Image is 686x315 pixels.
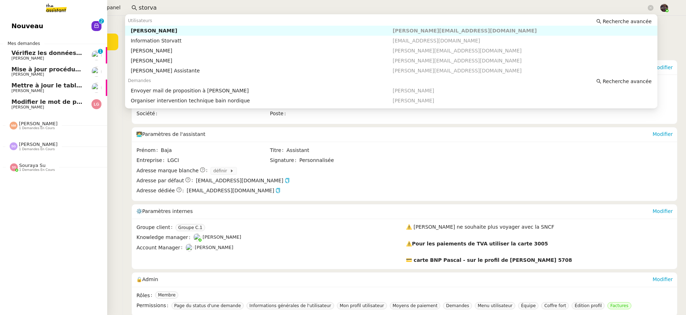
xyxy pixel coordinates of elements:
img: users%2FAXgjBsdPtrYuxuZvIJjRexEdqnq2%2Favatar%2F1599931753966.jpeg [91,50,101,60]
img: users%2FvmnJXRNjGXZGy0gQLmH5CrabyCb2%2Favatar%2F07c9d9ad-5b06-45ca-8944-a3daedea5428 [91,67,101,77]
span: Assistant [287,146,403,154]
span: Poste [270,110,289,118]
span: [PERSON_NAME] [11,88,44,93]
span: Personnalisée [299,156,334,164]
span: Mise à jour procédure traitement FP [11,66,129,73]
span: [PERSON_NAME] [195,245,233,250]
span: 1 demandes en cours [19,147,55,151]
span: Adresse dédiée [136,187,175,195]
span: Factures [610,303,628,308]
nz-tag: Membre [155,291,178,299]
img: 2af2e8ed-4e7a-4339-b054-92d163d57814 [660,4,668,12]
span: Signature [270,156,299,164]
div: [PERSON_NAME] [131,47,393,54]
a: Modifier [652,276,673,282]
span: Équipe [521,303,536,308]
span: Baja [161,146,269,154]
span: Menu utilisateur [478,303,512,308]
img: svg [91,99,101,109]
span: [PERSON_NAME] [19,142,58,147]
p: 1 [99,49,102,55]
span: Adresse par défaut [136,177,184,185]
span: 1 demandes en cours [19,126,55,130]
span: [PERSON_NAME] [203,234,241,240]
span: [PERSON_NAME] [11,72,44,77]
div: [PERSON_NAME] [131,57,393,64]
img: users%2FoFdbodQ3TgNoWt9kP3GXAs5oaCq1%2Favatar%2Fprofile-pic.png [193,233,201,241]
span: Demandes [128,78,151,83]
span: [PERSON_NAME][EMAIL_ADDRESS][DOMAIN_NAME] [393,48,522,54]
span: Knowledge manager [136,233,193,242]
span: Page du status d'une demande [174,303,241,308]
span: [PERSON_NAME] [19,121,58,126]
div: Envoyer mail de proposition à [PERSON_NAME] [131,87,393,94]
strong: Pour les paiements de TVA utiliser la carte 3005 [412,241,548,247]
div: Information Storvatt [131,37,393,44]
div: 🔒 [136,273,652,287]
span: Utilisateurs [128,18,152,23]
img: users%2FNTfmycKsCFdqp6LX6USf2FmuPJo2%2Favatar%2Fprofile-pic%20(1).png [185,244,193,252]
span: Vérifiez les données TDB Gestion MPAF [11,50,138,56]
span: Account Manager [136,244,185,252]
span: [EMAIL_ADDRESS][DOMAIN_NAME] [187,187,281,195]
span: définir [213,167,230,174]
div: Organiser intervention technique bain nordique [131,97,393,104]
span: Demandes [446,303,469,308]
a: Modifier [652,131,673,137]
img: svg [10,163,18,171]
span: [EMAIL_ADDRESS][DOMAIN_NAME] [393,38,480,44]
span: Informations générales de l'utilisateur [249,303,331,308]
span: Recherche avancée [603,78,652,85]
span: Prénom [136,146,161,154]
span: [PERSON_NAME] [393,98,434,103]
span: Souraya Su [19,163,46,168]
span: Admin [142,276,158,282]
span: Coffre fort [544,303,566,308]
img: svg [10,122,18,129]
span: Nouveau [11,21,43,31]
a: Modifier [652,65,673,70]
span: Mon profil utilisateur [340,303,384,308]
p: 2 [100,19,103,25]
span: Paramètres de l'assistant [142,131,205,137]
span: [PERSON_NAME][EMAIL_ADDRESS][DOMAIN_NAME] [393,68,522,73]
span: Adresse marque blanche [136,167,199,175]
div: ⚠️ [406,240,673,248]
strong: 💳 carte BNP Pascal - sur le profil de [PERSON_NAME] 5708 [406,257,572,263]
a: Modifier [652,208,673,214]
div: ⚠️ [PERSON_NAME] ne souhaite plus voyager avec la SNCF [406,223,673,231]
span: Mes demandes [3,40,44,47]
span: Édition profil [575,303,602,308]
span: [PERSON_NAME] [11,56,44,61]
span: [PERSON_NAME] [393,88,434,93]
span: Titre [270,146,287,154]
span: [PERSON_NAME] [11,105,44,110]
span: Paramètres internes [142,208,193,214]
img: users%2FAXgjBsdPtrYuxuZvIJjRexEdqnq2%2Favatar%2F1599931753966.jpeg [91,83,101,93]
span: Entreprise [136,156,167,164]
span: Moyens de paiement [393,303,438,308]
div: [PERSON_NAME] Assistante [131,67,393,74]
span: [EMAIL_ADDRESS][DOMAIN_NAME] [196,177,290,185]
span: Mettre à jour le tableau Looker Studio [11,82,135,89]
span: LGCI [167,156,269,164]
nz-badge-sup: 1 [98,49,103,54]
div: ⚙️ [136,204,652,219]
div: [PERSON_NAME] [131,27,393,34]
span: [PERSON_NAME][EMAIL_ADDRESS][DOMAIN_NAME] [393,58,522,63]
span: Rôles [136,291,155,300]
span: Groupe client [136,223,175,232]
nz-tag: Groupe C.1 [175,224,205,231]
span: Recherche avancée [603,18,652,25]
span: [PERSON_NAME][EMAIL_ADDRESS][DOMAIN_NAME] [393,28,537,34]
div: 🧑‍💻 [136,127,652,142]
span: Société [136,110,160,118]
input: Rechercher [139,3,646,13]
img: svg [10,142,18,150]
span: Modifier le mot de passe [SECURITY_DATA] [11,98,149,105]
span: 1 demandes en cours [19,168,55,172]
nz-badge-sup: 2 [99,19,104,24]
span: Permissions [136,301,171,310]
